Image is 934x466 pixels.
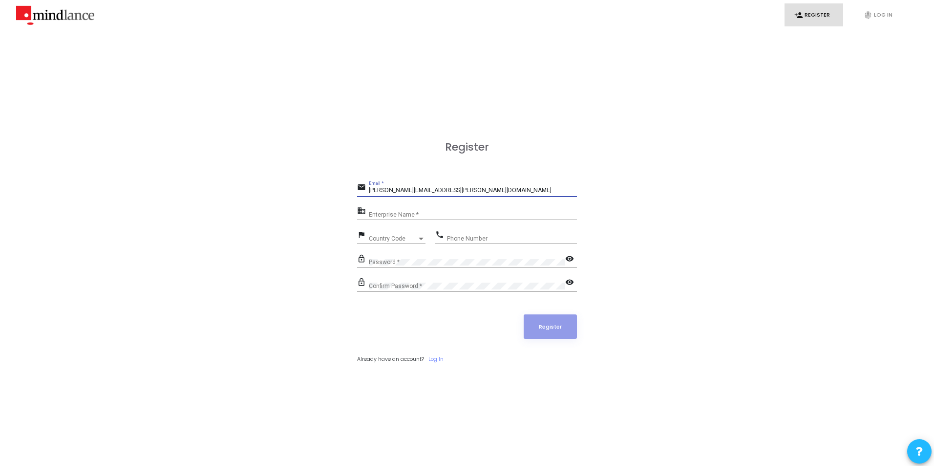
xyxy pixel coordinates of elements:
mat-icon: flag [357,230,369,242]
button: Register [524,314,577,339]
input: Phone Number [447,235,577,242]
a: Log In [428,355,444,363]
mat-icon: business [357,206,369,218]
mat-icon: visibility [565,277,577,289]
span: Already have an account? [357,355,424,363]
img: logo [16,3,94,27]
mat-icon: lock_outline [357,277,369,289]
mat-icon: lock_outline [357,254,369,266]
h3: Register [357,141,577,154]
mat-icon: email [357,182,369,194]
i: person_add [794,11,803,20]
input: Enterprise Name [369,211,577,218]
a: fingerprintLog In [854,3,913,26]
a: person_addRegister [785,3,843,26]
mat-icon: visibility [565,254,577,266]
i: fingerprint [864,11,872,20]
span: Country Code [369,236,417,242]
input: Email [369,187,577,194]
mat-icon: phone [435,230,447,242]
